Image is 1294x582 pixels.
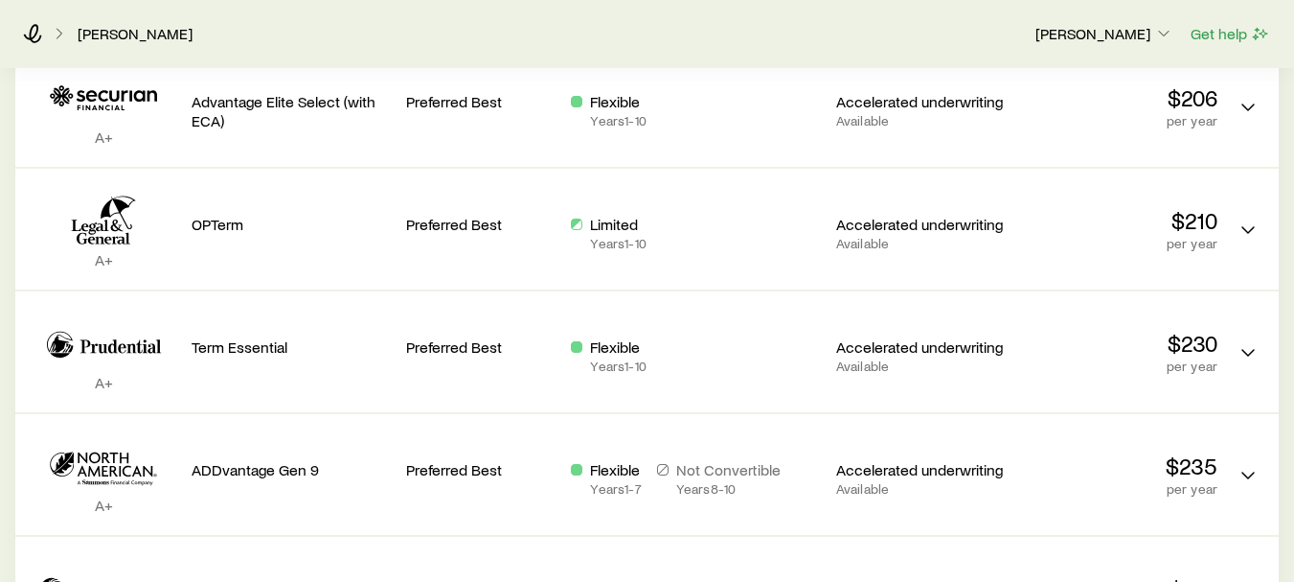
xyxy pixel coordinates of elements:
[1018,236,1217,251] p: per year
[1190,23,1271,45] button: Get help
[1035,24,1173,43] p: [PERSON_NAME]
[406,460,556,479] p: Preferred Best
[836,236,1003,251] p: Available
[836,338,1003,357] p: Accelerated underwriting
[406,338,556,357] p: Preferred Best
[77,25,193,43] a: [PERSON_NAME]
[1018,359,1217,374] p: per year
[590,113,646,128] p: Years 1 - 10
[31,250,176,269] p: A+
[836,113,1003,128] p: Available
[192,460,391,479] p: ADDvantage Gen 9
[836,481,1003,497] p: Available
[192,92,391,130] p: Advantage Elite Select (with ECA)
[406,92,556,111] p: Preferred Best
[1018,330,1217,357] p: $230
[590,236,646,251] p: Years 1 - 10
[836,460,1003,479] p: Accelerated underwriting
[836,215,1003,234] p: Accelerated underwriting
[590,460,641,479] p: Flexible
[1034,23,1174,46] button: [PERSON_NAME]
[1018,113,1217,128] p: per year
[590,338,646,357] p: Flexible
[590,481,641,497] p: Years 1 - 7
[590,359,646,374] p: Years 1 - 10
[192,215,391,234] p: OPTerm
[31,373,176,392] p: A+
[406,215,556,234] p: Preferred Best
[31,128,176,147] p: A+
[1018,453,1217,479] p: $235
[1018,84,1217,111] p: $206
[590,92,646,111] p: Flexible
[31,496,176,515] p: A+
[836,92,1003,111] p: Accelerated underwriting
[1018,481,1217,497] p: per year
[590,215,646,234] p: Limited
[676,481,781,497] p: Years 8 - 10
[192,338,391,357] p: Term Essential
[1018,207,1217,234] p: $210
[676,460,781,479] p: Not Convertible
[836,359,1003,374] p: Available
